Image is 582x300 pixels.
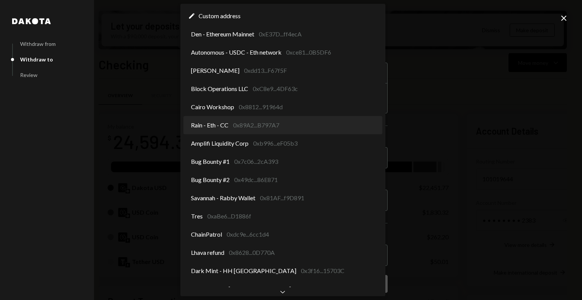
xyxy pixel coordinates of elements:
span: Dark Mint - HH [GEOGRAPHIC_DATA] [191,266,296,275]
div: 0x89A2...B797A7 [233,121,279,130]
span: Lhava refund [191,248,224,257]
div: Review [20,72,38,78]
div: 0xC8e9...4DF63c [253,84,298,93]
span: Tachyon - HH [GEOGRAPHIC_DATA] [191,284,291,294]
span: Bug Bounty #1 [191,157,230,166]
div: Withdraw from [20,41,56,47]
div: 0x8812...91964d [239,102,283,112]
span: Custom address [199,11,241,20]
div: 0x3f16...15703C [301,266,344,275]
span: Den - Ethereum Mainnet [191,30,254,39]
span: ChainPatrol [191,230,222,239]
span: Amplifi Liquidity Corp [191,139,249,148]
div: 0x7c06...2cA393 [234,157,278,166]
div: 0xb996...eF05b3 [253,139,297,148]
div: 0xce81...0B5DF6 [286,48,331,57]
div: 0x8628...0D770A [229,248,275,257]
span: Rain - Eth - CC [191,121,228,130]
div: 0x0c2a...36c8de [296,284,338,294]
div: 0xE37D...ff4ecA [259,30,302,39]
span: Cairo Workshop [191,102,234,112]
div: 0xdc9e...6cc1d4 [227,230,269,239]
div: 0x49dc...86E871 [234,175,278,184]
span: Tres [191,212,203,221]
span: Autonomous - USDC - Eth network [191,48,282,57]
div: 0xdd13...F67f5F [244,66,287,75]
span: Block Operations LLC [191,84,248,93]
span: [PERSON_NAME] [191,66,239,75]
div: 0x81AF...f9D891 [260,193,304,203]
div: Withdraw to [20,56,53,63]
span: Bug Bounty #2 [191,175,230,184]
div: 0xaBe6...D1886f [207,212,251,221]
span: Savannah - Rabby Wallet [191,193,255,203]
